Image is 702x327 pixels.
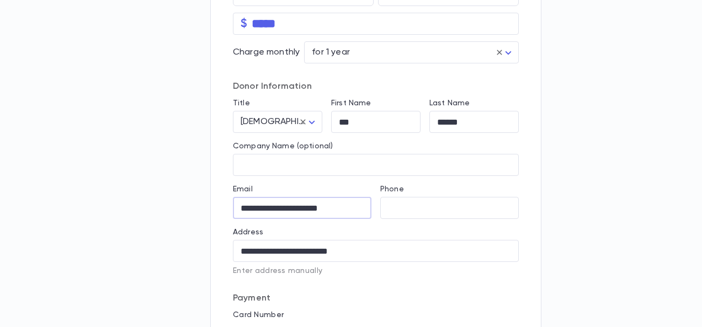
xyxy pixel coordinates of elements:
label: Last Name [429,99,470,108]
label: Title [233,99,250,108]
div: for 1 year [304,42,519,63]
label: First Name [331,99,371,108]
label: Phone [380,185,404,194]
p: Card Number [233,310,519,319]
label: Email [233,185,253,194]
p: Payment [233,293,519,304]
p: Charge monthly [233,47,300,58]
p: Donor Information [233,81,519,92]
div: [DEMOGRAPHIC_DATA] [233,111,322,133]
label: Company Name (optional) [233,142,333,151]
p: Enter address manually [233,266,519,275]
label: Address [233,228,263,237]
span: [DEMOGRAPHIC_DATA] [241,117,335,126]
span: for 1 year [312,48,350,57]
p: $ [241,18,247,29]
